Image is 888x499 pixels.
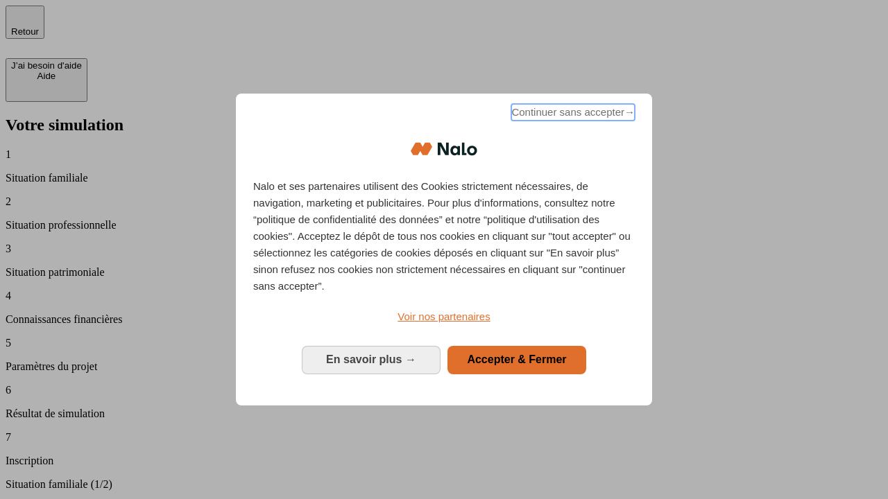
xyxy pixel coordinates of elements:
button: Accepter & Fermer: Accepter notre traitement des données et fermer [447,346,586,374]
button: En savoir plus: Configurer vos consentements [302,346,441,374]
span: Continuer sans accepter→ [511,104,635,121]
p: Nalo et ses partenaires utilisent des Cookies strictement nécessaires, de navigation, marketing e... [253,178,635,295]
span: En savoir plus → [326,353,416,365]
img: Logo [411,128,477,170]
a: Voir nos partenaires [253,308,635,325]
span: Accepter & Fermer [467,353,566,365]
div: Bienvenue chez Nalo Gestion du consentement [236,94,652,405]
span: Voir nos partenaires [398,310,490,322]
